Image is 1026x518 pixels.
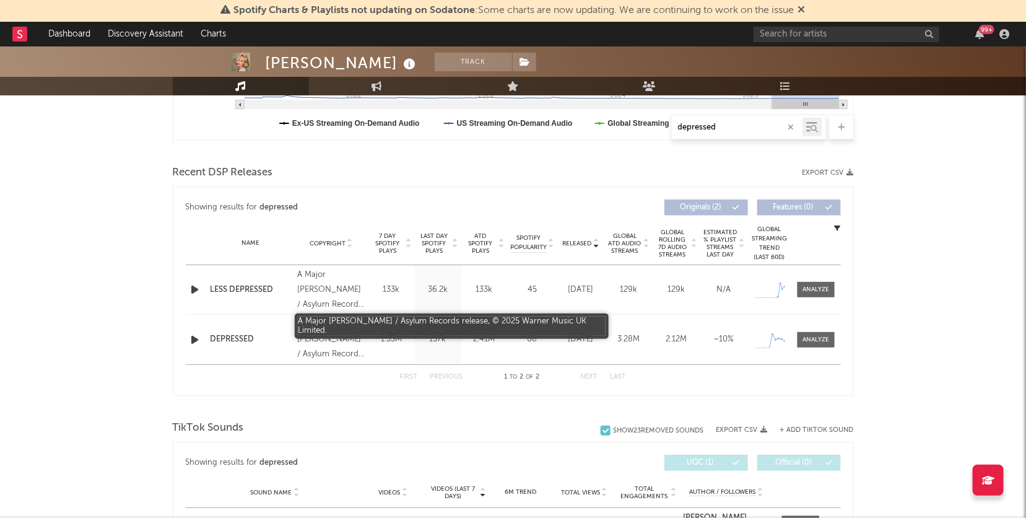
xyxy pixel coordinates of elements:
[672,459,729,467] span: UGC ( 1 )
[581,374,598,380] button: Next
[611,374,627,380] button: Last
[251,489,292,496] span: Sound Name
[672,123,802,133] input: Search by song name or URL
[608,232,642,255] span: Global ATD Audio Streams
[297,268,365,312] div: A Major [PERSON_NAME] / Asylum Records release, © 2025 Warner Music UK Limited.
[751,225,788,262] div: Global Streaming Trend (Last 60D)
[561,489,600,496] span: Total Views
[211,333,292,346] a: DEPRESSED
[765,204,822,211] span: Features ( 0 )
[798,6,806,15] span: Dismiss
[310,240,346,247] span: Copyright
[656,333,697,346] div: 2.12M
[234,6,476,15] span: Spotify Charts & Playlists not updating on Sodatone
[464,284,505,296] div: 133k
[99,22,192,46] a: Discovery Assistant
[526,374,533,380] span: of
[510,374,517,380] span: to
[608,333,650,346] div: 3.28M
[754,27,939,42] input: Search for artists
[418,284,458,296] div: 36.2k
[975,29,984,39] button: 99+
[757,200,841,216] button: Features(0)
[780,427,854,434] button: + Add TikTok Sound
[664,200,748,216] button: Originals(2)
[560,284,602,296] div: [DATE]
[400,374,418,380] button: First
[608,284,650,296] div: 129k
[40,22,99,46] a: Dashboard
[173,165,273,180] span: Recent DSP Releases
[418,333,458,346] div: 157k
[372,284,412,296] div: 133k
[757,455,841,471] button: Official(0)
[259,200,298,215] div: depressed
[979,25,994,34] div: 99 +
[379,489,401,496] span: Videos
[211,239,292,248] div: Name
[192,22,235,46] a: Charts
[430,374,463,380] button: Previous
[488,370,556,385] div: 1 2 2
[511,333,554,346] div: 68
[266,53,419,73] div: [PERSON_NAME]
[560,333,602,346] div: [DATE]
[511,284,554,296] div: 45
[510,234,547,252] span: Spotify Popularity
[297,317,365,362] div: A Major [PERSON_NAME] / Asylum Records release, © 2025 Warner Music UK Limited.
[619,485,669,500] span: Total Engagements
[372,232,404,255] span: 7 Day Spotify Plays
[664,455,748,471] button: UGC(1)
[173,421,244,436] span: TikTok Sounds
[703,284,745,296] div: N/A
[656,284,697,296] div: 129k
[614,427,704,435] div: Show 23 Removed Sounds
[689,488,756,496] span: Author / Followers
[703,333,745,346] div: ~ 10 %
[186,455,513,471] div: Showing results for
[768,427,854,434] button: + Add TikTok Sound
[716,426,768,434] button: Export CSV
[186,200,513,216] div: Showing results for
[435,53,512,71] button: Track
[428,485,478,500] span: Videos (last 7 days)
[563,240,592,247] span: Released
[464,232,497,255] span: ATD Spotify Plays
[703,229,737,258] span: Estimated % Playlist Streams Last Day
[259,455,298,470] div: depressed
[234,6,794,15] span: : Some charts are now updating. We are continuing to work on the issue
[765,459,822,467] span: Official ( 0 )
[211,284,292,296] a: LESS DEPRESSED
[418,232,451,255] span: Last Day Spotify Plays
[464,333,505,346] div: 2.41M
[802,169,854,177] button: Export CSV
[656,229,690,258] span: Global Rolling 7D Audio Streams
[492,488,549,497] div: 6M Trend
[672,204,729,211] span: Originals ( 2 )
[372,333,412,346] div: 1.33M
